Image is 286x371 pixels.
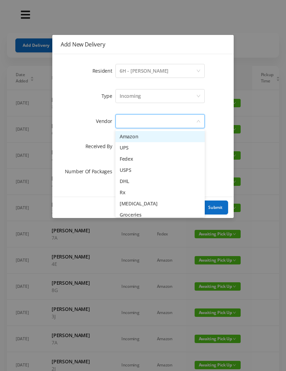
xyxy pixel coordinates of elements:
li: Fedex [115,153,205,165]
i: icon: down [196,119,201,124]
li: UPS [115,142,205,153]
label: Vendor [96,118,115,124]
button: Submit [203,201,228,214]
li: DHL [115,176,205,187]
label: Number Of Packages [65,168,116,175]
i: icon: down [196,69,201,74]
div: 6H - Diandra D'Achille [120,64,168,78]
li: Amazon [115,131,205,142]
form: Add New Delivery [61,63,225,180]
li: Rx [115,187,205,198]
label: Type [101,93,116,99]
label: Received By [85,143,116,150]
label: Resident [92,67,116,74]
i: icon: down [196,94,201,99]
div: Incoming [120,89,141,103]
div: Add New Delivery [61,41,225,48]
li: [MEDICAL_DATA] [115,198,205,209]
li: USPS [115,165,205,176]
li: Groceries [115,209,205,220]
